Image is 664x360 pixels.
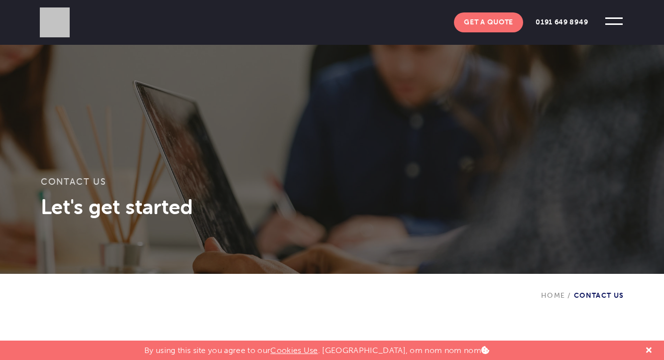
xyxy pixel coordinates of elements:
a: Get A Quote [454,12,523,32]
a: 0191 649 8949 [526,12,598,32]
img: Sleeky Web Design Newcastle [40,7,70,37]
p: By using this site you agree to our . [GEOGRAPHIC_DATA], om nom nom nom [144,341,489,355]
a: Home [541,291,565,300]
span: / [565,291,573,300]
a: Cookies Use [270,346,318,355]
h1: Contact Us [41,177,624,194]
h3: Let's get started [41,194,624,219]
div: Contact Us [541,274,624,300]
